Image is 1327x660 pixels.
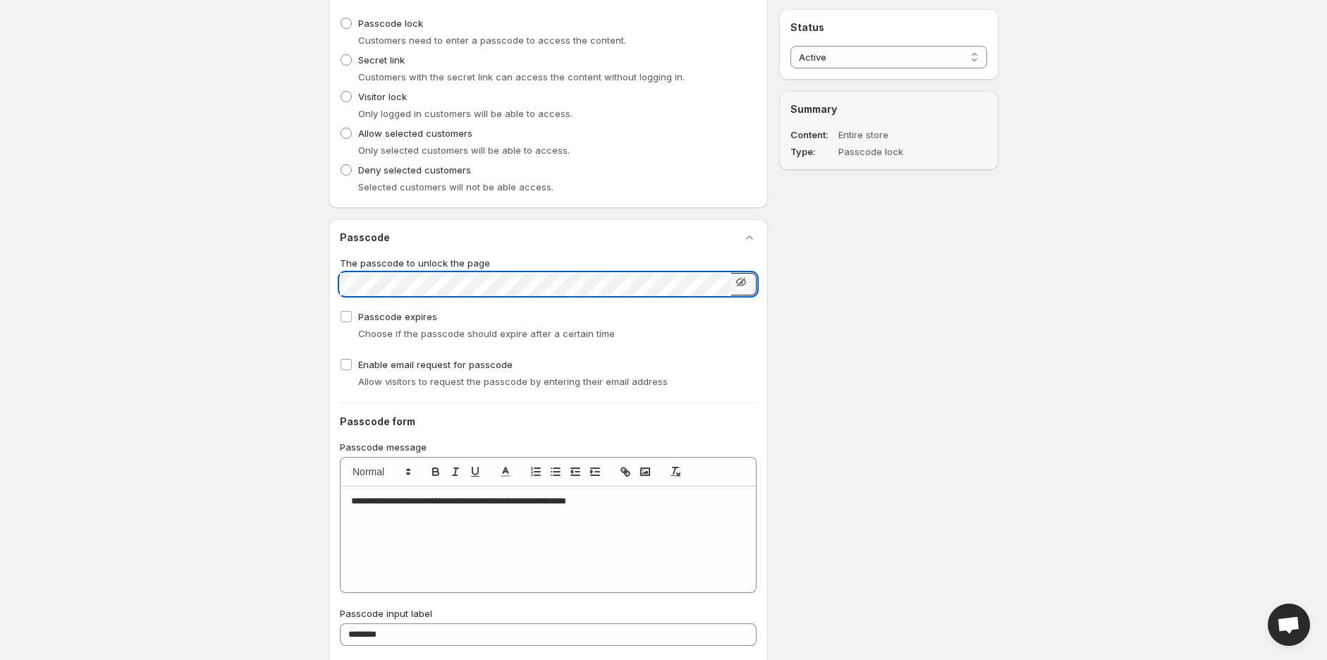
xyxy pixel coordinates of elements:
[358,376,668,387] span: Allow visitors to request the passcode by entering their email address
[1268,604,1310,646] div: Open chat
[358,328,615,339] span: Choose if the passcode should expire after a certain time
[340,415,757,429] h2: Passcode form
[340,257,490,269] span: The passcode to unlock the page
[358,145,570,156] span: Only selected customers will be able to access.
[358,108,573,119] span: Only logged in customers will be able to access.
[838,145,947,159] dd: Passcode lock
[358,91,407,102] span: Visitor lock
[790,128,836,142] dt: Content :
[358,128,472,139] span: Allow selected customers
[358,311,437,322] span: Passcode expires
[838,128,947,142] dd: Entire store
[790,102,987,116] h2: Summary
[340,440,757,454] p: Passcode message
[358,359,513,370] span: Enable email request for passcode
[358,164,471,176] span: Deny selected customers
[790,20,987,35] h2: Status
[340,608,432,619] span: Passcode input label
[358,54,405,66] span: Secret link
[358,181,554,192] span: Selected customers will not be able access.
[358,35,626,46] span: Customers need to enter a passcode to access the content.
[358,71,685,82] span: Customers with the secret link can access the content without logging in.
[340,231,390,245] h2: Passcode
[790,145,836,159] dt: Type :
[358,18,423,29] span: Passcode lock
